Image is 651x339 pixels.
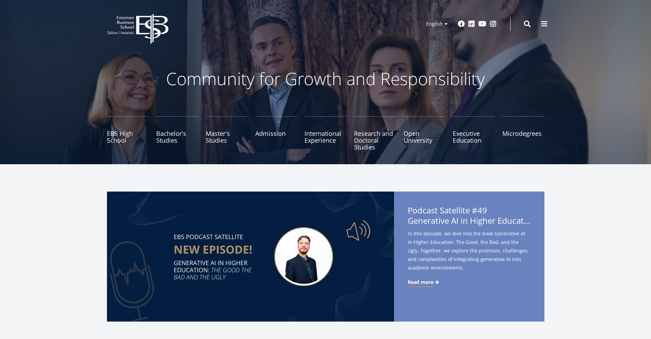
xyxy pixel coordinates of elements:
a: Youtube [478,21,486,27]
a: Executive Education [453,116,495,151]
a: Facebook [458,21,465,27]
a: Bachelor's Studies [156,116,198,151]
a: Open University [404,116,446,151]
span: Read more [408,279,433,286]
span: Podcast Satellite #49 [408,205,531,228]
a: Master's Studies [206,116,248,151]
a: Admission [255,116,297,151]
a: Research and Doctoral Studies [354,116,396,151]
span: In this episode, we dive into the book Generative AI in Higher Education: The Good, the Bad, and ... [408,229,531,272]
a: Read more [408,279,440,286]
span: Generative AI in Higher Education: The Good, the Bad, and the Ugly [408,216,531,226]
a: Microdegrees [502,116,544,151]
p: Community for Growth and Responsibility [145,68,507,89]
a: International Experience [304,116,347,151]
a: Instagram [490,21,497,27]
a: EBS High School [107,116,149,151]
img: Satellite #49 [107,192,394,322]
a: Linkedin [468,21,475,27]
